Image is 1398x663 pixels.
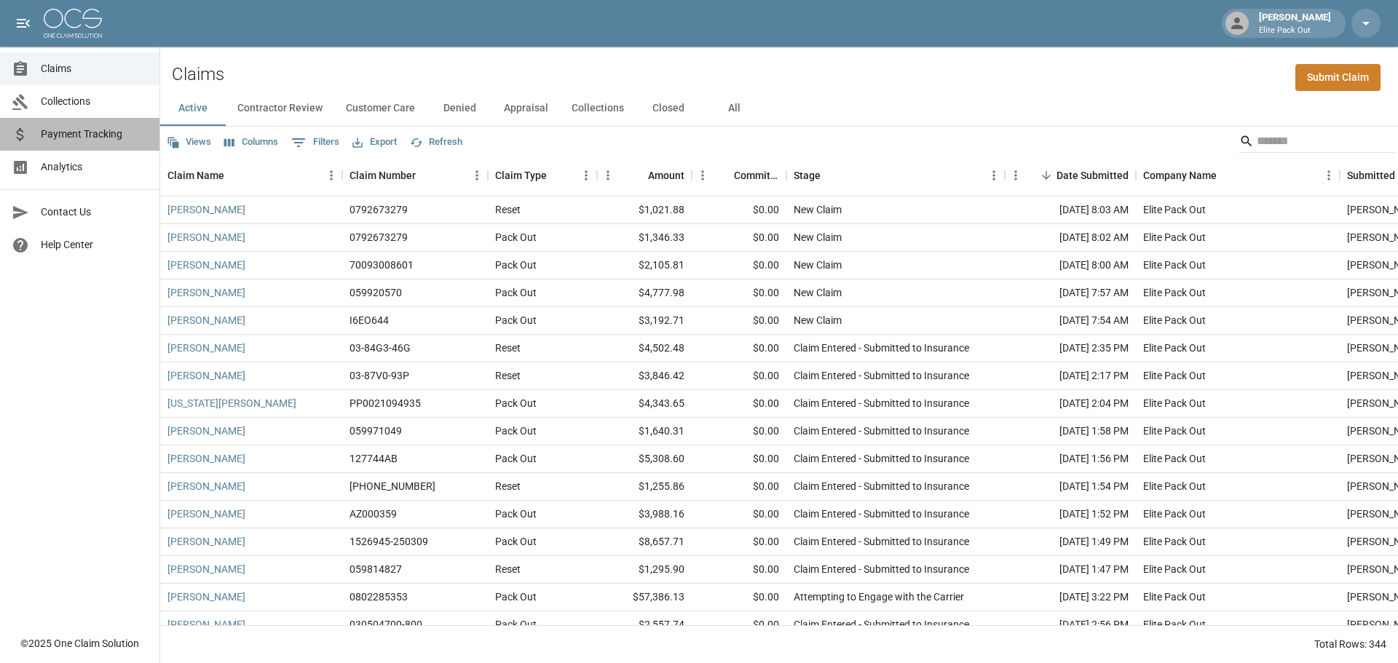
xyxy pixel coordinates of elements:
[1217,165,1237,186] button: Sort
[597,362,692,390] div: $3,846.42
[221,131,282,154] button: Select columns
[636,91,701,126] button: Closed
[167,285,245,300] a: [PERSON_NAME]
[41,127,148,142] span: Payment Tracking
[495,479,521,493] div: Reset
[495,507,537,521] div: Pack Out
[349,451,398,466] div: 127744AB
[597,445,692,473] div: $5,308.60
[349,396,421,410] div: PP0021094935
[349,341,411,355] div: 03-84G3-46G
[226,91,334,126] button: Contractor Review
[495,202,521,217] div: Reset
[692,418,786,445] div: $0.00
[560,91,636,126] button: Collections
[983,164,1005,186] button: Menu
[44,9,102,38] img: ocs-logo-white-transparent.png
[349,131,400,154] button: Export
[288,131,343,154] button: Show filters
[692,556,786,584] div: $0.00
[1143,341,1206,355] div: Elite Pack Out
[794,479,969,493] div: Claim Entered - Submitted to Insurance
[495,424,537,438] div: Pack Out
[794,341,969,355] div: Claim Entered - Submitted to Insurance
[597,390,692,418] div: $4,343.65
[794,534,969,549] div: Claim Entered - Submitted to Insurance
[1143,155,1217,196] div: Company Name
[597,418,692,445] div: $1,640.31
[794,507,969,521] div: Claim Entered - Submitted to Insurance
[495,534,537,549] div: Pack Out
[41,159,148,175] span: Analytics
[1143,396,1206,410] div: Elite Pack Out
[1005,611,1136,639] div: [DATE] 2:56 PM
[167,313,245,327] a: [PERSON_NAME]
[794,451,969,466] div: Claim Entered - Submitted to Insurance
[167,479,245,493] a: [PERSON_NAME]
[1005,224,1136,252] div: [DATE] 8:02 AM
[495,589,537,604] div: Pack Out
[1005,584,1136,611] div: [DATE] 3:22 PM
[1005,362,1136,390] div: [DATE] 2:17 PM
[1143,202,1206,217] div: Elite Pack Out
[1005,155,1136,196] div: Date Submitted
[1005,307,1136,335] div: [DATE] 7:54 AM
[167,368,245,383] a: [PERSON_NAME]
[416,165,436,186] button: Sort
[495,617,537,632] div: Pack Out
[1143,230,1206,245] div: Elite Pack Out
[167,562,245,576] a: [PERSON_NAME]
[167,424,245,438] a: [PERSON_NAME]
[1005,196,1136,224] div: [DATE] 8:03 AM
[794,285,842,300] div: New Claim
[692,390,786,418] div: $0.00
[692,528,786,556] div: $0.00
[1143,258,1206,272] div: Elite Pack Out
[41,94,148,109] span: Collections
[597,279,692,307] div: $4,777.98
[334,91,427,126] button: Customer Care
[349,562,402,576] div: 059814827
[1005,501,1136,528] div: [DATE] 1:52 PM
[597,584,692,611] div: $57,386.13
[692,307,786,335] div: $0.00
[349,285,402,300] div: 059920570
[794,202,842,217] div: New Claim
[320,164,342,186] button: Menu
[1143,285,1206,300] div: Elite Pack Out
[597,196,692,224] div: $1,021.88
[495,258,537,272] div: Pack Out
[9,9,38,38] button: open drawer
[1143,479,1206,493] div: Elite Pack Out
[495,285,537,300] div: Pack Out
[692,473,786,501] div: $0.00
[1005,556,1136,584] div: [DATE] 1:47 PM
[349,202,408,217] div: 0792673279
[597,335,692,362] div: $4,502.48
[692,164,714,186] button: Menu
[692,196,786,224] div: $0.00
[1057,155,1129,196] div: Date Submitted
[1143,313,1206,327] div: Elite Pack Out
[495,341,521,355] div: Reset
[495,313,537,327] div: Pack Out
[427,91,492,126] button: Denied
[1136,155,1340,196] div: Company Name
[1005,528,1136,556] div: [DATE] 1:49 PM
[492,91,560,126] button: Appraisal
[1005,418,1136,445] div: [DATE] 1:58 PM
[1239,130,1395,156] div: Search
[1143,617,1206,632] div: Elite Pack Out
[349,534,428,549] div: 1526945-250309
[406,131,466,154] button: Refresh
[1253,10,1337,36] div: [PERSON_NAME]
[495,368,521,383] div: Reset
[349,258,414,272] div: 70093008601
[1259,25,1331,37] p: Elite Pack Out
[167,589,245,604] a: [PERSON_NAME]
[597,252,692,279] div: $2,105.81
[597,155,692,196] div: Amount
[488,155,597,196] div: Claim Type
[547,165,567,186] button: Sort
[495,562,521,576] div: Reset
